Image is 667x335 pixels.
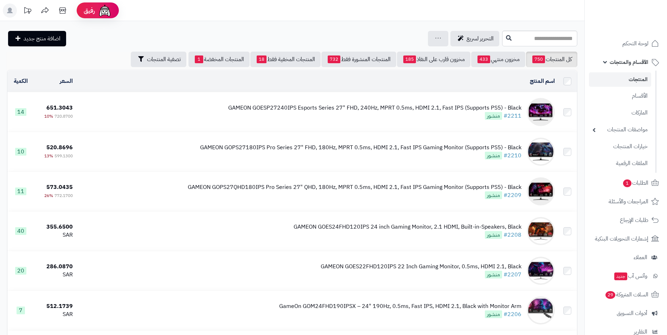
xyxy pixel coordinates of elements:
span: 29 [605,291,615,299]
span: 772.1700 [54,192,73,199]
a: الكمية [14,77,28,85]
div: GAMEON GOPS27QHD180IPS Pro Series 27" QHD, 180Hz, MPRT 0.5ms, HDMI 2.1, Fast IPS Gaming Monitor (... [188,183,521,191]
span: 520.8696 [46,143,73,152]
a: إشعارات التحويلات البنكية [589,230,663,247]
span: 599.1300 [54,153,73,159]
span: 185 [403,55,416,63]
span: 7 [17,307,25,314]
span: 14 [15,108,26,116]
span: رفيق [84,6,95,15]
a: #2210 [504,151,521,160]
a: السلات المتروكة29 [589,286,663,303]
span: المراجعات والأسئلة [609,197,648,206]
a: المنتجات المخفضة1 [188,52,250,67]
a: كل المنتجات750 [526,52,577,67]
span: منشور [485,310,502,318]
span: طلبات الإرجاع [620,215,648,225]
img: GAMEON GOPS27QHD180IPS Pro Series 27" QHD, 180Hz, MPRT 0.5ms, HDMI 2.1, Fast IPS Gaming Monitor (... [527,177,555,205]
a: #2206 [504,310,521,318]
span: اضافة منتج جديد [24,34,60,43]
a: المنتجات المخفية فقط18 [250,52,321,67]
div: SAR [37,310,73,318]
span: 11 [15,188,26,195]
span: 10 [15,148,26,156]
img: ai-face.png [98,4,112,18]
div: 286.0870 [37,263,73,271]
span: 651.3043 [46,104,73,112]
span: 18 [257,55,267,63]
div: GAMEON GOES24FHD120IPS 24 inch Gaming Monitor, 2.1 HDMI, Built-in-Speakers, Black [294,223,521,231]
span: 732 [328,55,340,63]
div: GAMEON GOESP27240IPS Esports Series 27" FHD, 240Hz, MPRT 0.5ms, HDMI 2.1, Fast IPS (Supports PS5)... [228,104,521,112]
a: الطلبات1 [589,175,663,191]
span: الطلبات [622,178,648,188]
span: وآتس آب [614,271,647,281]
a: مخزون منتهي433 [471,52,525,67]
span: 1 [623,179,631,187]
div: 512.1739 [37,302,73,310]
img: GAMEON GOESP27240IPS Esports Series 27" FHD, 240Hz, MPRT 0.5ms, HDMI 2.1, Fast IPS (Supports PS5)... [527,98,555,126]
a: خيارات المنتجات [589,139,651,154]
span: 573.0435 [46,183,73,191]
a: #2208 [504,231,521,239]
span: لوحة التحكم [622,39,648,48]
a: طلبات الإرجاع [589,212,663,229]
span: إشعارات التحويلات البنكية [595,234,648,244]
a: اسم المنتج [530,77,555,85]
div: SAR [37,271,73,279]
span: 720.8700 [54,113,73,119]
span: جديد [614,272,627,280]
a: وآتس آبجديد [589,268,663,284]
img: GAMEON GOPS27180IPS Pro Series 27" FHD, 180Hz, MPRT 0.5ms, HDMI 2.1, Fast IPS Gaming Monitor (Sup... [527,138,555,166]
a: تحديثات المنصة [19,4,36,19]
span: 40 [15,227,26,235]
span: منشور [485,191,502,199]
span: تصفية المنتجات [147,55,181,64]
button: تصفية المنتجات [131,52,186,67]
div: SAR [37,231,73,239]
div: GameOn GOM24FHD190IPSX – 24" 190Hz, 0.5ms, Fast IPS, HDMI 2.1, Black with Monitor Arm [279,302,521,310]
a: الملفات الرقمية [589,156,651,171]
span: العملاء [634,252,647,262]
span: منشور [485,271,502,278]
a: الماركات [589,105,651,120]
a: السعر [60,77,73,85]
a: التحرير لسريع [450,31,499,46]
span: 26% [44,192,53,199]
a: #2207 [504,270,521,279]
img: GAMEON GOES22FHD120IPS 22 Inch Gaming Monitor, 0.5ms, HDMI 2.1, Black [527,257,555,285]
span: منشور [485,112,502,120]
a: المنتجات المنشورة فقط732 [321,52,396,67]
span: 750 [532,55,545,63]
a: المنتجات [589,72,651,87]
a: العملاء [589,249,663,266]
div: 355.6500 [37,223,73,231]
a: الأقسام [589,88,651,104]
span: منشور [485,231,502,239]
span: 20 [15,267,26,275]
span: أدوات التسويق [617,308,647,318]
span: 13% [44,153,53,159]
span: التحرير لسريع [467,34,494,43]
div: GAMEON GOES22FHD120IPS 22 Inch Gaming Monitor, 0.5ms, HDMI 2.1, Black [321,263,521,271]
span: 1 [195,55,203,63]
a: المراجعات والأسئلة [589,193,663,210]
a: لوحة التحكم [589,35,663,52]
a: #2211 [504,112,521,120]
span: 433 [477,55,490,63]
a: مخزون قارب على النفاذ185 [397,52,470,67]
a: مواصفات المنتجات [589,122,651,137]
span: منشور [485,152,502,159]
a: أدوات التسويق [589,305,663,322]
span: الأقسام والمنتجات [610,57,648,67]
div: GAMEON GOPS27180IPS Pro Series 27" FHD, 180Hz, MPRT 0.5ms, HDMI 2.1, Fast IPS Gaming Monitor (Sup... [200,144,521,152]
a: اضافة منتج جديد [8,31,66,46]
span: السلات المتروكة [605,290,648,300]
span: 10% [44,113,53,119]
img: GAMEON GOES24FHD120IPS 24 inch Gaming Monitor, 2.1 HDMI, Built-in-Speakers, Black [527,217,555,245]
img: GameOn GOM24FHD190IPSX – 24" 190Hz, 0.5ms, Fast IPS, HDMI 2.1, Black with Monitor Arm [527,296,555,324]
a: #2209 [504,191,521,199]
